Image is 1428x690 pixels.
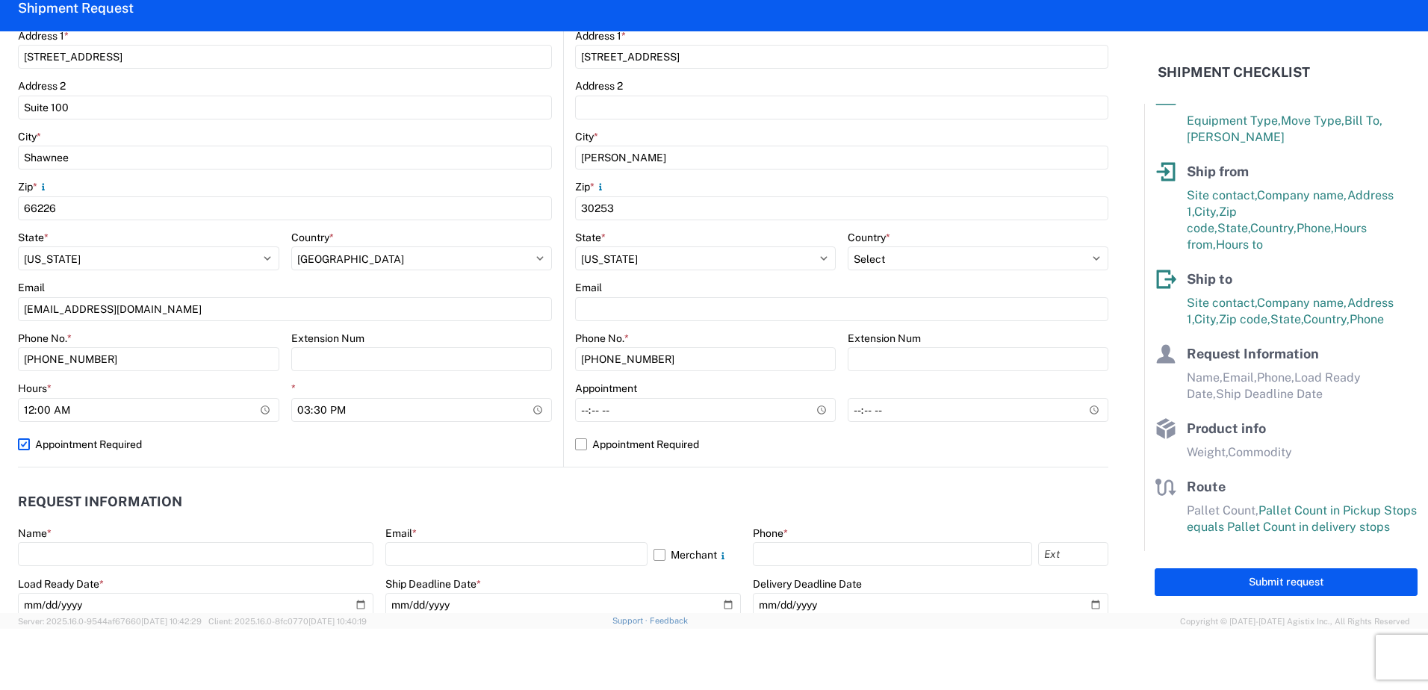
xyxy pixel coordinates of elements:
[18,130,41,143] label: City
[1187,130,1285,144] span: [PERSON_NAME]
[1187,114,1281,128] span: Equipment Type,
[575,29,626,43] label: Address 1
[1187,271,1232,287] span: Ship to
[575,382,637,395] label: Appointment
[612,616,650,625] a: Support
[1187,370,1223,385] span: Name,
[1187,188,1257,202] span: Site contact,
[1219,312,1270,326] span: Zip code,
[18,432,552,456] label: Appointment Required
[18,180,49,193] label: Zip
[575,79,623,93] label: Address 2
[18,526,52,540] label: Name
[208,617,367,626] span: Client: 2025.16.0-8fc0770
[1187,503,1258,517] span: Pallet Count,
[385,526,417,540] label: Email
[1187,503,1417,534] span: Pallet Count in Pickup Stops equals Pallet Count in delivery stops
[18,29,69,43] label: Address 1
[291,231,334,244] label: Country
[1216,237,1263,252] span: Hours to
[650,616,688,625] a: Feedback
[1344,114,1382,128] span: Bill To,
[1270,312,1303,326] span: State,
[1180,615,1410,628] span: Copyright © [DATE]-[DATE] Agistix Inc., All Rights Reserved
[753,526,788,540] label: Phone
[1187,420,1266,436] span: Product info
[1187,479,1226,494] span: Route
[1187,164,1249,179] span: Ship from
[575,432,1108,456] label: Appointment Required
[1217,221,1250,235] span: State,
[575,231,606,244] label: State
[18,382,52,395] label: Hours
[18,281,45,294] label: Email
[1350,312,1384,326] span: Phone
[18,617,202,626] span: Server: 2025.16.0-9544af67660
[1187,445,1228,459] span: Weight,
[1281,114,1344,128] span: Move Type,
[575,130,598,143] label: City
[848,332,921,345] label: Extension Num
[1158,63,1310,81] h2: Shipment Checklist
[848,231,890,244] label: Country
[1250,221,1297,235] span: Country,
[575,281,602,294] label: Email
[18,332,72,345] label: Phone No.
[1038,542,1108,566] input: Ext
[385,577,481,591] label: Ship Deadline Date
[1303,312,1350,326] span: Country,
[1194,312,1219,326] span: City,
[308,617,367,626] span: [DATE] 10:40:19
[575,180,606,193] label: Zip
[1297,221,1334,235] span: Phone,
[141,617,202,626] span: [DATE] 10:42:29
[1257,188,1347,202] span: Company name,
[1223,370,1257,385] span: Email,
[1257,370,1294,385] span: Phone,
[1257,296,1347,310] span: Company name,
[1216,387,1323,401] span: Ship Deadline Date
[18,231,49,244] label: State
[291,332,364,345] label: Extension Num
[575,332,629,345] label: Phone No.
[1228,445,1292,459] span: Commodity
[18,577,104,591] label: Load Ready Date
[18,494,182,509] h2: Request Information
[1187,346,1319,361] span: Request Information
[1155,568,1418,596] button: Submit request
[1194,205,1219,219] span: City,
[18,79,66,93] label: Address 2
[753,577,862,591] label: Delivery Deadline Date
[1187,296,1257,310] span: Site contact,
[654,542,741,566] label: Merchant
